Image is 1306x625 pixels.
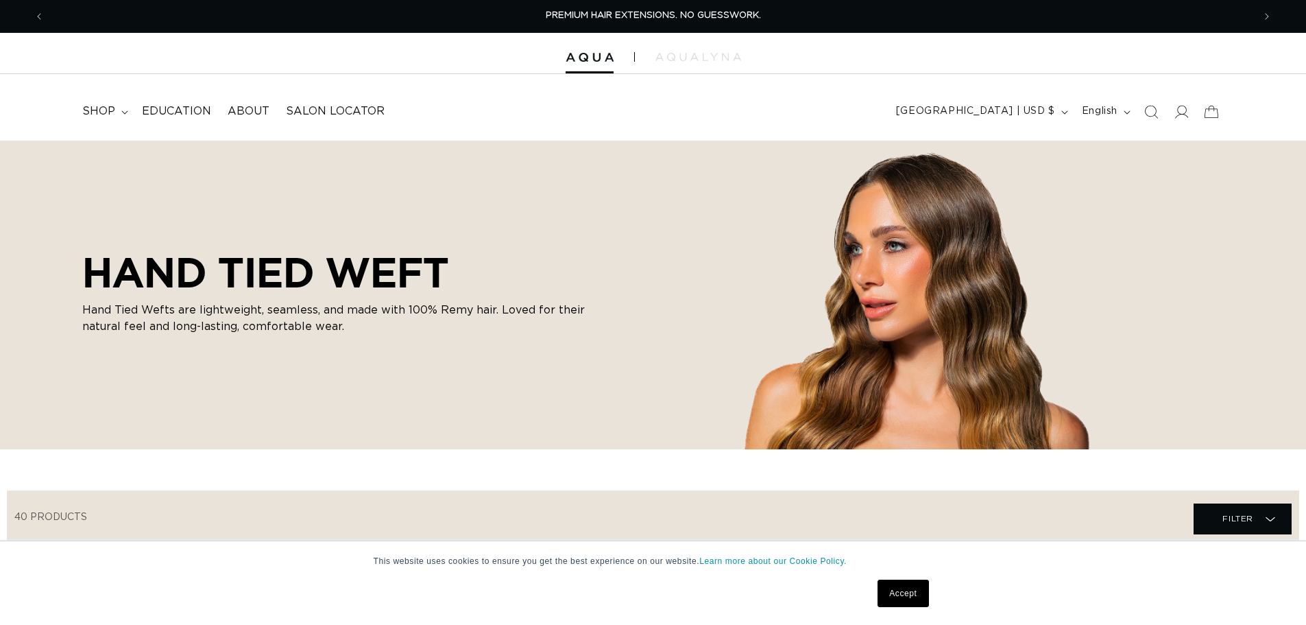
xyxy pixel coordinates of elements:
span: Salon Locator [286,104,385,119]
button: Previous announcement [24,3,54,30]
summary: shop [74,96,134,127]
span: About [228,104,269,119]
a: Accept [878,580,928,607]
button: Next announcement [1252,3,1282,30]
summary: Filter [1194,504,1292,534]
a: About [219,96,278,127]
img: Aqua Hair Extensions [566,53,614,62]
span: Filter [1222,506,1253,532]
button: [GEOGRAPHIC_DATA] | USD $ [888,99,1074,125]
p: This website uses cookies to ensure you get the best experience on our website. [374,555,933,567]
h2: HAND TIED WEFT [82,248,603,296]
a: Learn more about our Cookie Policy. [699,556,847,566]
summary: Search [1136,97,1166,127]
button: English [1074,99,1136,125]
img: aqualyna.com [655,53,741,61]
p: Hand Tied Wefts are lightweight, seamless, and made with 100% Remy hair. Loved for their natural ... [82,302,603,335]
span: 40 products [14,512,87,522]
span: Education [142,104,211,119]
span: PREMIUM HAIR EXTENSIONS. NO GUESSWORK. [546,11,761,20]
a: Salon Locator [278,96,393,127]
span: [GEOGRAPHIC_DATA] | USD $ [896,104,1055,119]
a: Education [134,96,219,127]
span: shop [82,104,115,119]
span: English [1082,104,1117,119]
